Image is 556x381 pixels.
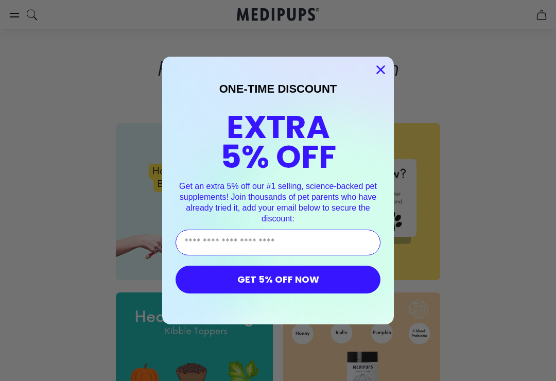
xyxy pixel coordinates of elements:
[179,182,377,222] span: Get an extra 5% off our #1 selling, science-backed pet supplements! Join thousands of pet parents...
[372,61,390,79] button: Close dialog
[227,105,330,149] span: EXTRA
[220,134,336,179] span: 5% OFF
[176,266,380,293] button: GET 5% OFF NOW
[219,82,337,95] span: ONE-TIME DISCOUNT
